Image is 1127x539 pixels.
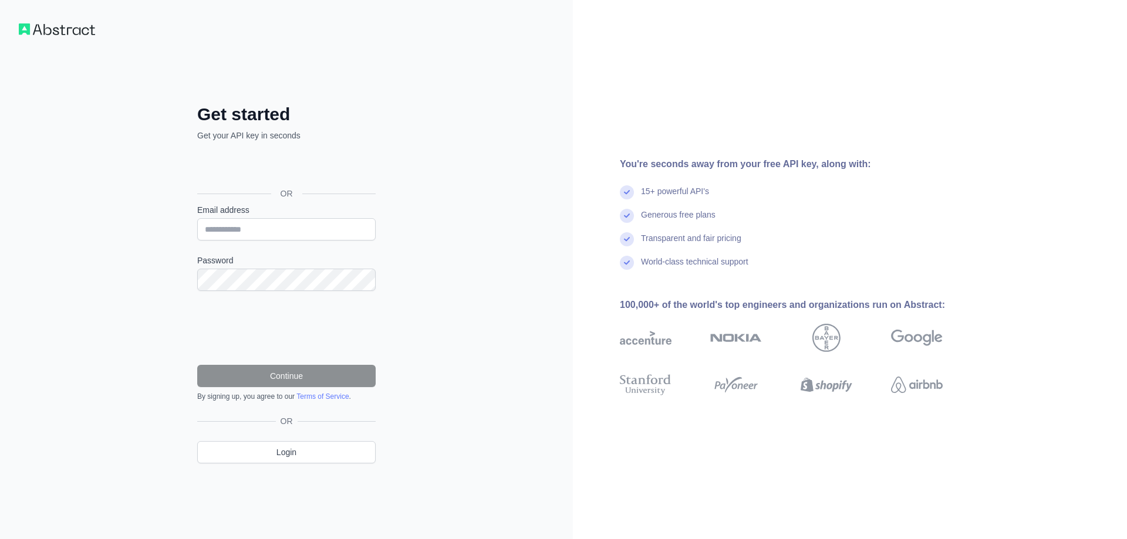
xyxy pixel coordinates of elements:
div: World-class technical support [641,256,748,279]
img: Workflow [19,23,95,35]
img: check mark [620,209,634,223]
img: accenture [620,324,672,352]
iframe: Sign in with Google Button [191,154,379,180]
div: By signing up, you agree to our . [197,392,376,401]
h2: Get started [197,104,376,125]
img: airbnb [891,372,943,398]
div: 15+ powerful API's [641,185,709,209]
div: You're seconds away from your free API key, along with: [620,157,980,171]
label: Email address [197,204,376,216]
button: Continue [197,365,376,387]
img: shopify [801,372,852,398]
img: bayer [812,324,841,352]
img: stanford university [620,372,672,398]
span: OR [276,415,298,427]
img: check mark [620,185,634,199]
img: check mark [620,256,634,270]
span: OR [271,188,302,199]
div: Transparent and fair pricing [641,232,741,256]
div: 100,000+ of the world's top engineers and organizations run on Abstract: [620,298,980,312]
a: Terms of Service [296,392,349,401]
div: Generous free plans [641,209,716,232]
iframe: reCAPTCHA [197,305,376,351]
label: Password [197,255,376,266]
a: Login [197,441,376,463]
img: google [891,324,943,352]
p: Get your API key in seconds [197,130,376,141]
img: check mark [620,232,634,246]
img: nokia [710,324,762,352]
img: payoneer [710,372,762,398]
